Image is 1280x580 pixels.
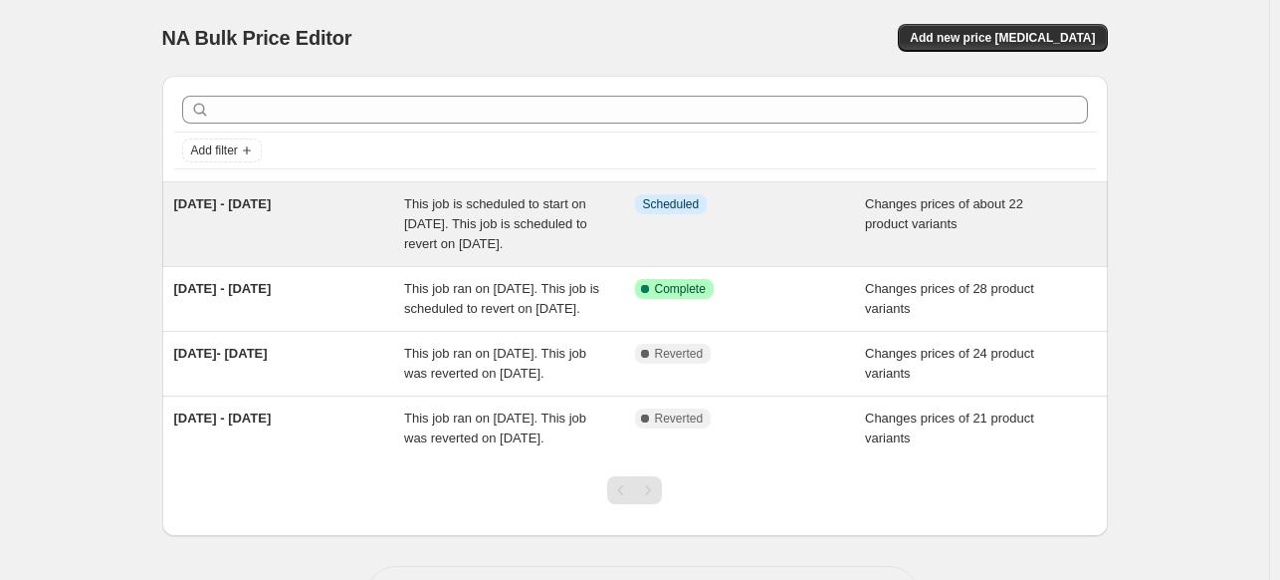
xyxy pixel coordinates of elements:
span: [DATE] - [DATE] [174,281,272,296]
span: This job ran on [DATE]. This job was reverted on [DATE]. [404,346,586,381]
span: [DATE] - [DATE] [174,196,272,211]
nav: Pagination [607,476,662,504]
button: Add filter [182,139,262,162]
span: Changes prices of 24 product variants [865,346,1034,381]
span: Add new price [MEDICAL_DATA] [910,30,1095,46]
span: Changes prices of about 22 product variants [865,196,1023,231]
span: Scheduled [643,196,700,212]
span: Changes prices of 21 product variants [865,411,1034,445]
span: [DATE]- [DATE] [174,346,268,361]
span: This job ran on [DATE]. This job is scheduled to revert on [DATE]. [404,281,599,316]
span: This job is scheduled to start on [DATE]. This job is scheduled to revert on [DATE]. [404,196,587,251]
span: Complete [655,281,706,297]
span: [DATE] - [DATE] [174,411,272,426]
span: Reverted [655,411,704,427]
span: Reverted [655,346,704,362]
span: Changes prices of 28 product variants [865,281,1034,316]
span: Add filter [191,143,238,158]
button: Add new price [MEDICAL_DATA] [898,24,1107,52]
span: This job ran on [DATE]. This job was reverted on [DATE]. [404,411,586,445]
span: NA Bulk Price Editor [162,27,352,49]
